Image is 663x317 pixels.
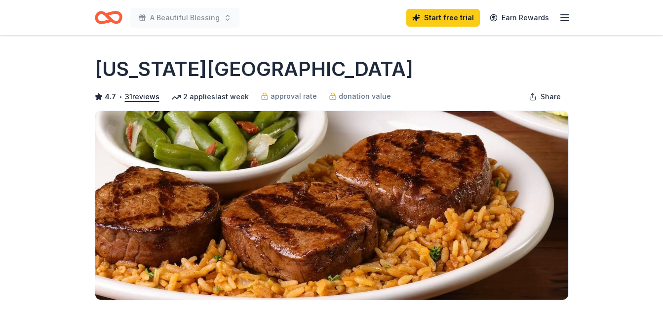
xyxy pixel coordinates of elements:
[329,90,391,102] a: donation value
[521,87,569,107] button: Share
[261,90,317,102] a: approval rate
[171,91,249,103] div: 2 applies last week
[95,55,413,83] h1: [US_STATE][GEOGRAPHIC_DATA]
[339,90,391,102] span: donation value
[95,111,568,300] img: Image for Texas Roadhouse
[95,6,122,29] a: Home
[406,9,480,27] a: Start free trial
[541,91,561,103] span: Share
[150,12,220,24] span: A Beautiful Blessing
[271,90,317,102] span: approval rate
[130,8,239,28] button: A Beautiful Blessing
[118,93,122,101] span: •
[484,9,555,27] a: Earn Rewards
[105,91,116,103] span: 4.7
[125,91,159,103] button: 31reviews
